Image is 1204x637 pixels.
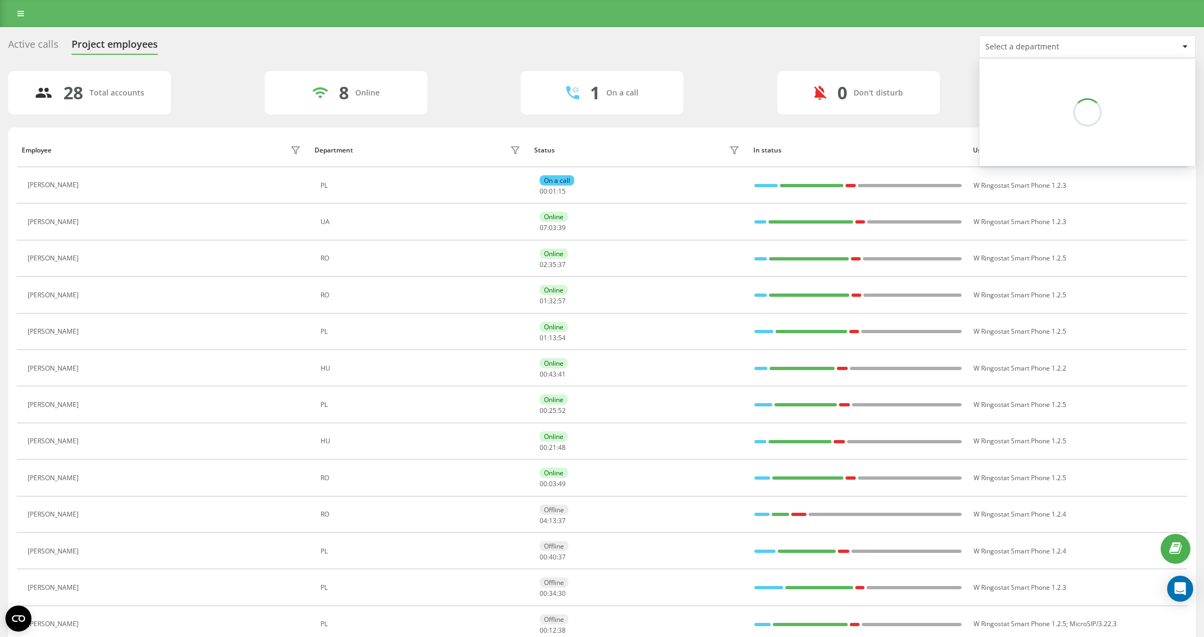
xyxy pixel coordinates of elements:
[837,82,847,103] div: 0
[549,552,556,562] span: 40
[540,333,547,342] span: 01
[558,552,566,562] span: 37
[549,370,556,379] span: 43
[558,296,566,305] span: 57
[534,146,555,154] div: Status
[606,88,638,98] div: On a call
[8,39,59,55] div: Active calls
[549,589,556,598] span: 34
[558,187,566,196] span: 15
[321,182,523,189] div: PL
[558,370,566,379] span: 41
[321,365,523,372] div: HU
[558,589,566,598] span: 30
[28,328,81,335] div: [PERSON_NAME]
[22,146,52,154] div: Employee
[540,322,568,332] div: Online
[28,218,81,226] div: [PERSON_NAME]
[974,583,1066,592] span: W Ringostat Smart Phone 1.2.3
[974,217,1066,226] span: W Ringostat Smart Phone 1.2.3
[28,620,81,628] div: [PERSON_NAME]
[549,406,556,415] span: 25
[28,437,81,445] div: [PERSON_NAME]
[540,249,568,259] div: Online
[321,401,523,409] div: PL
[558,406,566,415] span: 52
[321,437,523,445] div: HU
[28,291,81,299] div: [PERSON_NAME]
[549,443,556,452] span: 21
[321,584,523,591] div: PL
[590,82,600,103] div: 1
[1167,576,1193,602] div: Open Intercom Messenger
[540,590,566,597] div: : :
[974,400,1066,409] span: W Ringostat Smart Phone 1.2.5
[540,297,566,305] div: : :
[540,187,547,196] span: 00
[540,407,566,415] div: : :
[753,146,963,154] div: In status
[28,474,81,482] div: [PERSON_NAME]
[540,627,566,634] div: : :
[974,364,1066,373] span: W Ringostat Smart Phone 1.2.2
[540,370,547,379] span: 00
[540,371,566,378] div: : :
[973,146,1182,154] div: User Agent
[540,552,547,562] span: 00
[558,260,566,269] span: 37
[540,188,566,195] div: : :
[321,511,523,518] div: RO
[549,333,556,342] span: 13
[540,443,547,452] span: 00
[558,443,566,452] span: 48
[974,290,1066,300] span: W Ringostat Smart Phone 1.2.5
[549,296,556,305] span: 32
[540,358,568,368] div: Online
[28,511,81,518] div: [PERSON_NAME]
[28,547,81,555] div: [PERSON_NAME]
[974,546,1066,556] span: W Ringostat Smart Phone 1.2.4
[558,223,566,232] span: 39
[540,285,568,295] div: Online
[355,88,380,98] div: Online
[558,626,566,635] span: 38
[549,260,556,269] span: 35
[89,88,144,98] div: Total accounts
[540,406,547,415] span: 00
[1069,619,1117,628] span: MicroSIP/3.22.3
[28,254,81,262] div: [PERSON_NAME]
[321,254,523,262] div: RO
[558,479,566,488] span: 49
[28,584,81,591] div: [PERSON_NAME]
[974,509,1066,519] span: W Ringostat Smart Phone 1.2.4
[549,479,556,488] span: 03
[540,431,568,442] div: Online
[321,291,523,299] div: RO
[974,619,1066,628] span: W Ringostat Smart Phone 1.2.5
[540,577,568,588] div: Offline
[540,224,566,232] div: : :
[540,334,566,342] div: : :
[540,175,574,186] div: On a call
[974,473,1066,482] span: W Ringostat Smart Phone 1.2.5
[540,468,568,478] div: Online
[540,444,566,451] div: : :
[540,260,547,269] span: 02
[974,181,1066,190] span: W Ringostat Smart Phone 1.2.3
[321,547,523,555] div: PL
[28,181,81,189] div: [PERSON_NAME]
[28,365,81,372] div: [PERSON_NAME]
[540,505,568,515] div: Offline
[549,223,556,232] span: 03
[321,218,523,226] div: UA
[549,626,556,635] span: 12
[540,296,547,305] span: 01
[974,327,1066,336] span: W Ringostat Smart Phone 1.2.5
[540,541,568,551] div: Offline
[540,480,566,488] div: : :
[540,614,568,625] div: Offline
[540,261,566,269] div: : :
[549,187,556,196] span: 01
[321,474,523,482] div: RO
[549,516,556,525] span: 13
